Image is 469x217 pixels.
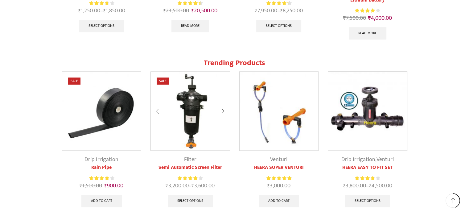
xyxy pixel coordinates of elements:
[81,195,122,207] a: Add to cart: “Rain Pipe”
[79,20,124,32] a: Select options for “Heera Inline Drip Lateral”
[191,6,217,15] bdi: 20,500.00
[166,181,168,190] span: ₹
[349,27,386,40] a: Read more about “Heera Gold Double Motor with Lithium Battery”
[103,6,125,15] bdi: 1,850.00
[150,164,230,171] a: Semi Automatic Screen Filter
[343,181,346,190] span: ₹
[376,155,394,164] a: Venturi
[163,6,166,15] span: ₹
[178,175,203,182] div: Rated 3.92 out of 5
[151,72,230,151] img: Semi Automatic Screen Filter
[328,164,407,171] a: HEERA EASY TO FIT SET
[255,6,257,15] span: ₹
[369,181,372,190] span: ₹
[343,14,366,23] bdi: 7,500.00
[191,181,194,190] span: ₹
[355,7,374,14] span: Rated out of 5
[341,155,375,164] a: Drip Irrigation
[256,20,301,32] a: Select options for “Heera Rain Gun Complete Set (1.25")”
[267,181,290,190] bdi: 3,000.00
[184,155,196,164] a: Filter
[280,6,283,15] span: ₹
[328,182,407,190] span: –
[166,181,189,190] bdi: 3,200.00
[240,72,319,151] img: Heera Super Venturi
[150,182,230,190] span: –
[266,175,291,182] div: Rated 5.00 out of 5
[104,181,123,190] bdi: 900.00
[171,20,209,32] a: Read more about “Heera Brush Cutter”
[280,6,303,15] bdi: 8,250.00
[89,175,110,182] span: Rated out of 5
[62,72,141,151] img: Heera Rain Pipe
[157,77,169,85] span: Sale
[259,195,299,207] a: Add to cart: “HEERA SUPER VENTURI”
[270,155,287,164] a: Venturi
[103,6,106,15] span: ₹
[355,175,374,182] span: Rated out of 5
[255,6,277,15] bdi: 7,950.00
[89,175,114,182] div: Rated 4.13 out of 5
[204,57,265,69] span: Trending Products
[84,155,118,164] a: Drip Irrigation
[191,6,194,15] span: ₹
[328,156,407,164] div: ,
[266,175,291,182] span: Rated out of 5
[368,14,392,23] bdi: 4,000.00
[368,14,371,23] span: ₹
[168,195,213,207] a: Select options for “Semi Automatic Screen Filter”
[104,181,107,190] span: ₹
[80,181,102,190] bdi: 1,500.00
[78,6,100,15] bdi: 1,250.00
[328,72,407,151] img: Heera Easy To Fit Set
[62,7,142,15] span: –
[345,195,390,207] a: Select options for “HEERA EASY TO FIT SET”
[355,7,380,14] div: Rated 3.91 out of 5
[267,181,270,190] span: ₹
[178,175,197,182] span: Rated out of 5
[239,164,319,171] a: HEERA SUPER VENTURI
[78,6,81,15] span: ₹
[355,175,380,182] div: Rated 3.83 out of 5
[163,6,189,15] bdi: 23,500.00
[191,181,215,190] bdi: 3,600.00
[369,181,392,190] bdi: 4,500.00
[62,164,142,171] a: Rain Pipe
[343,14,346,23] span: ₹
[343,181,366,190] bdi: 3,800.00
[239,7,319,15] span: –
[80,181,82,190] span: ₹
[68,77,80,85] span: Sale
